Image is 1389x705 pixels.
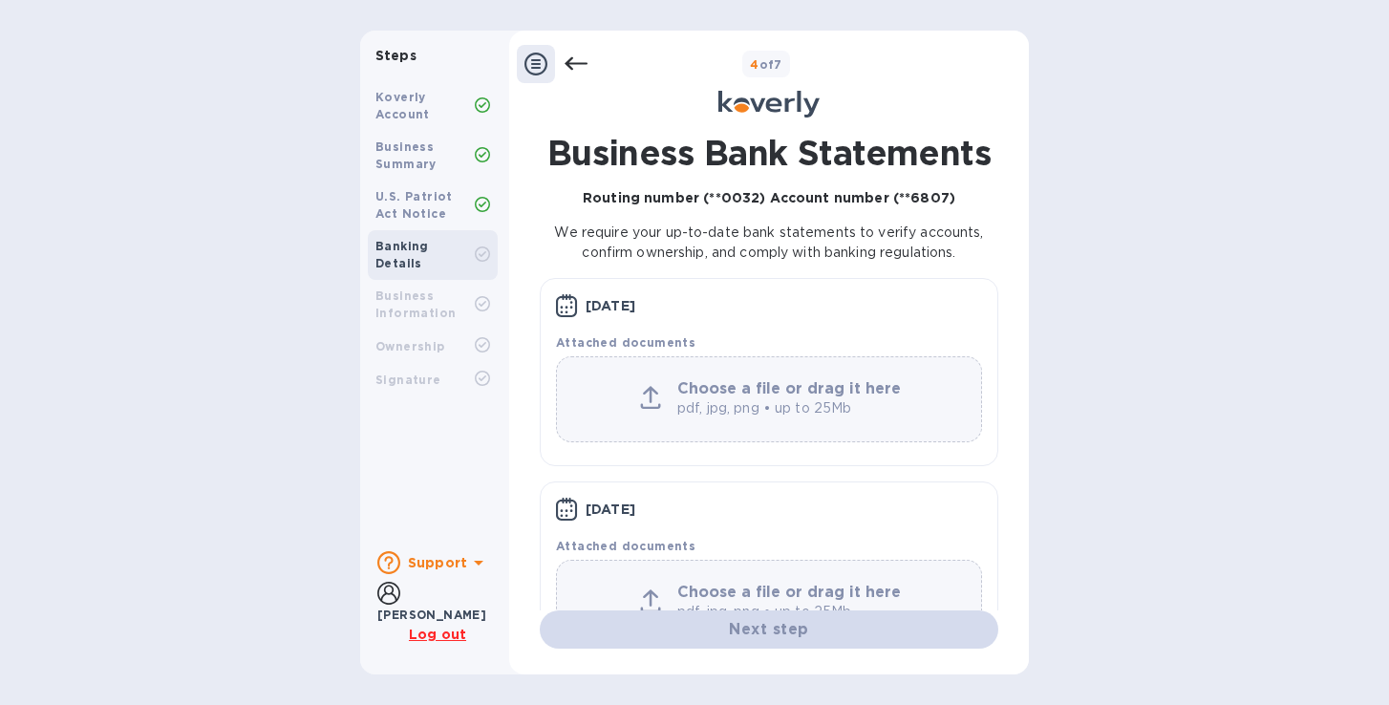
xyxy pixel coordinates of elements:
[750,57,782,72] b: of 7
[556,539,695,553] b: Attached documents
[540,223,998,263] p: We require your up-to-date bank statements to verify accounts, confirm ownership, and comply with...
[377,608,486,622] b: [PERSON_NAME]
[540,188,998,207] p: Routing number (**0032) Account number (**6807)
[677,583,901,601] b: Choose a file or drag it here
[409,627,466,642] u: Log out
[375,48,417,63] b: Steps
[375,189,453,221] b: U.S. Patriot Act Notice
[750,57,759,72] span: 4
[408,555,467,570] b: Support
[677,602,907,622] p: pdf, jpg, png • up to 25Mb
[556,335,695,350] b: Attached documents
[375,90,430,121] b: Koverly Account
[375,239,429,270] b: Banking Details
[586,500,635,519] p: [DATE]
[677,379,901,397] b: Choose a file or drag it here
[375,339,445,353] b: Ownership
[375,288,456,320] b: Business Information
[586,296,635,315] p: [DATE]
[375,139,437,171] b: Business Summary
[540,133,998,173] h1: Business Bank Statements
[677,398,907,418] p: pdf, jpg, png • up to 25Mb
[375,373,441,387] b: Signature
